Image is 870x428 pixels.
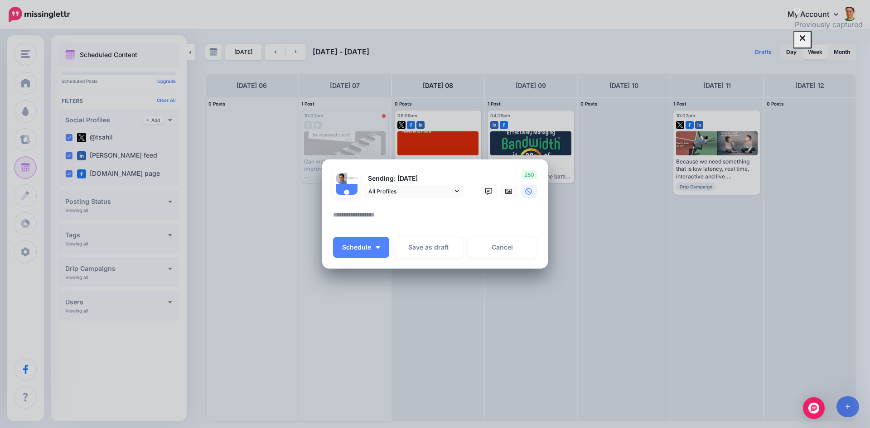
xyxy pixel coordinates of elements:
[364,173,464,184] p: Sending: [DATE]
[364,185,464,198] a: All Profiles
[394,237,463,258] button: Save as draft
[803,397,825,419] div: Open Intercom Messenger
[333,237,389,258] button: Schedule
[342,244,371,250] span: Schedule
[336,184,358,206] img: user_default_image.png
[368,187,453,196] span: All Profiles
[347,173,358,184] img: 14446026_998167033644330_331161593929244144_n-bsa28576.png
[376,246,380,249] img: arrow-down-white.png
[522,170,537,179] span: 280
[468,237,537,258] a: Cancel
[336,173,347,184] img: portrait-512x512-19370.jpg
